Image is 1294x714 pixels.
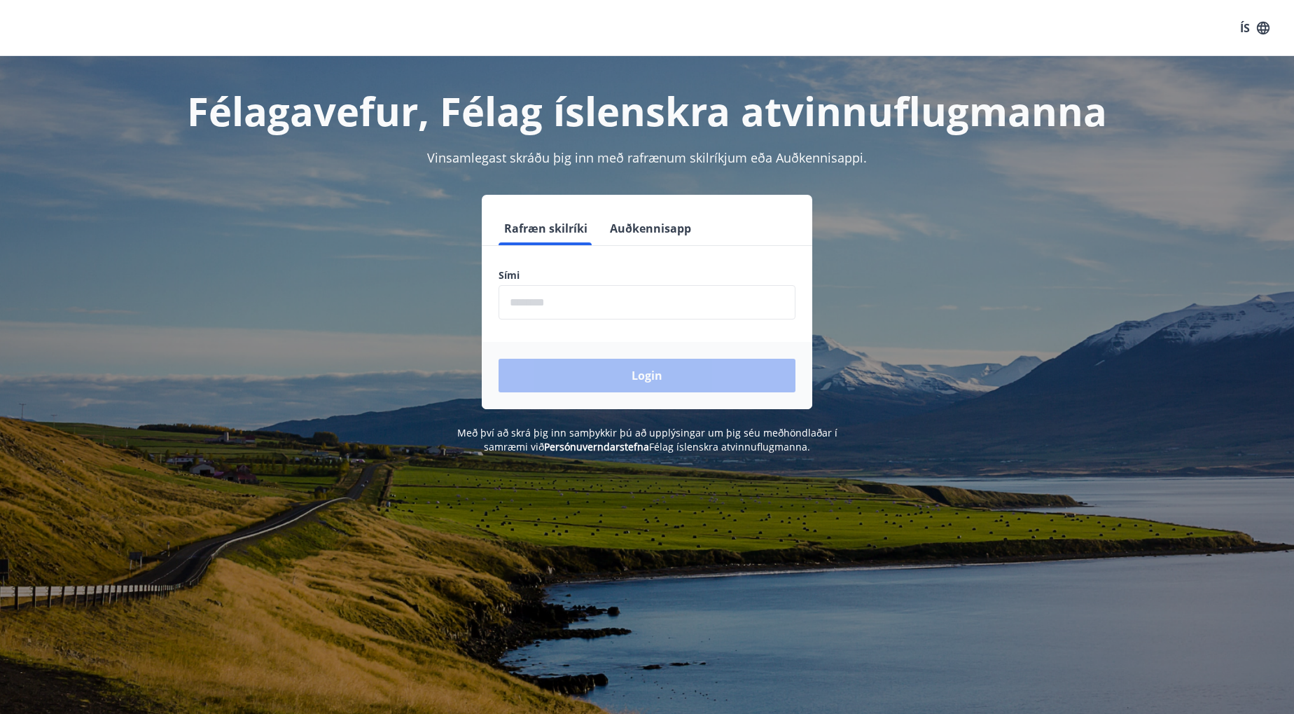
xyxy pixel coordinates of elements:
button: ÍS [1232,15,1277,41]
h1: Félagavefur, Félag íslenskra atvinnuflugmanna [160,84,1134,137]
button: Rafræn skilríki [499,212,593,245]
span: Vinsamlegast skráðu þig inn með rafrænum skilríkjum eða Auðkennisappi. [427,149,867,166]
a: Persónuverndarstefna [544,440,649,453]
span: Með því að skrá þig inn samþykkir þú að upplýsingar um þig séu meðhöndlaðar í samræmi við Félag í... [457,426,837,453]
button: Auðkennisapp [604,212,697,245]
label: Sími [499,268,795,282]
